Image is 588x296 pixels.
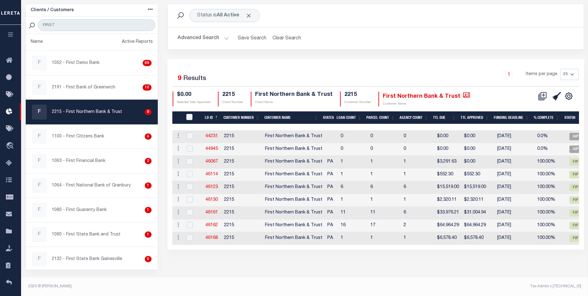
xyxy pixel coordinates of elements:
span: Items per page [526,71,557,78]
td: [DATE] [495,181,535,194]
button: Clear Search [270,32,304,44]
div: F [32,178,47,193]
td: $0.00 [462,143,495,156]
p: 1090 - First State Bank and Trust [52,231,121,238]
td: 16 [338,219,368,232]
h4: 2215 [222,92,243,98]
td: 6 [401,181,435,194]
a: 46130 [206,198,218,202]
td: 1 [338,194,368,207]
td: PA [325,207,338,219]
td: 2 [401,219,435,232]
div: 9 [145,109,151,115]
a: F1063 - First Financial Bank2 [26,149,158,173]
th: Customer Number: activate to sort column ascending [221,111,262,124]
td: 100.00% [535,156,565,168]
td: 6 [338,181,368,194]
p: 2132 - First State Bank Gainesville [52,256,122,262]
td: PA [325,232,338,245]
div: F [32,154,47,168]
td: First Northern Bank & Trust [263,232,325,245]
h4: First Northern Bank & Trust [255,92,333,98]
div: Name [31,39,43,46]
h4: 2215 [344,92,371,98]
td: [DATE] [495,219,535,232]
span: FIP [569,184,582,191]
h4: $0.00 [177,92,210,98]
td: 1 [401,232,435,245]
td: 0 [368,143,401,156]
td: 100.00% [535,207,565,219]
div: 1 [145,231,151,238]
td: 11 [338,207,368,219]
p: Client Number [222,100,243,105]
td: 2215 [222,219,263,232]
td: First Northern Bank & Trust [263,207,325,219]
p: Customer Name [383,102,470,106]
a: F1080 - First Guaranty Bank1 [26,198,158,222]
p: 2191 - First Bank of Greenwich [52,84,115,91]
a: 1 [506,71,512,78]
td: $0.00 [435,143,462,156]
td: [DATE] [495,207,535,219]
div: 2025 © [PERSON_NAME]. [24,284,305,289]
td: $64,964.29 [462,219,495,232]
td: First Northern Bank & Trust [263,143,325,156]
div: F [32,80,47,95]
td: 1 [338,232,368,245]
span: FIP [569,222,582,229]
a: 44231 [206,134,218,138]
div: 0 [145,256,151,262]
td: 1 [401,168,435,181]
p: Customer Number [344,100,371,105]
div: 2 [145,158,151,164]
span: Click to Remove [245,12,252,19]
td: 1 [401,156,435,168]
td: First Northern Bank & Trust [263,181,325,194]
td: 1 [368,156,401,168]
span: AIP [569,133,582,140]
td: 17 [368,219,401,232]
th: LDID [182,111,202,124]
td: 100.00% [535,194,565,207]
td: 2215 [222,130,263,143]
div: F [32,56,47,70]
span: FIP [569,196,582,204]
th: Ttl Approved: activate to sort column ascending [458,111,491,124]
span: FIP [569,235,582,242]
td: 2215 [222,181,263,194]
div: 4 [145,133,151,140]
p: 1063 - First Financial Bank [52,158,105,164]
td: $64,964.29 [435,219,462,232]
a: 46168 [206,236,218,240]
a: 46162 [206,223,218,227]
td: 100.00% [535,168,565,181]
td: 0 [338,143,368,156]
p: 1064 - First National Bank of Granbury [52,182,131,189]
td: First Northern Bank & Trust [263,194,325,207]
td: 2215 [222,143,263,156]
a: 46123 [206,185,218,189]
td: 1 [368,194,401,207]
input: Search Customer [38,19,155,31]
td: $2,320.11 [462,194,495,207]
div: 1 [145,182,151,189]
td: 1 [368,168,401,181]
b: All Active [217,13,239,18]
h5: Clients / Customers [31,8,74,13]
th: Loan Count: activate to sort column ascending [334,111,364,124]
td: 2215 [222,207,263,219]
td: 2215 [222,168,263,181]
td: PA [325,194,338,207]
a: F2132 - First State Bank Gainesville0 [26,247,158,271]
th: Status: activate to sort column ascending [562,111,583,124]
td: PA [325,181,338,194]
a: F1052 - First Demo Bank69 [26,51,158,75]
td: First Northern Bank & Trust [263,156,325,168]
td: 1 [338,168,368,181]
td: 0 [368,130,401,143]
td: 100.00% [535,181,565,194]
a: 44945 [206,147,218,151]
p: Client Name [255,100,333,105]
td: 0 [338,130,368,143]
